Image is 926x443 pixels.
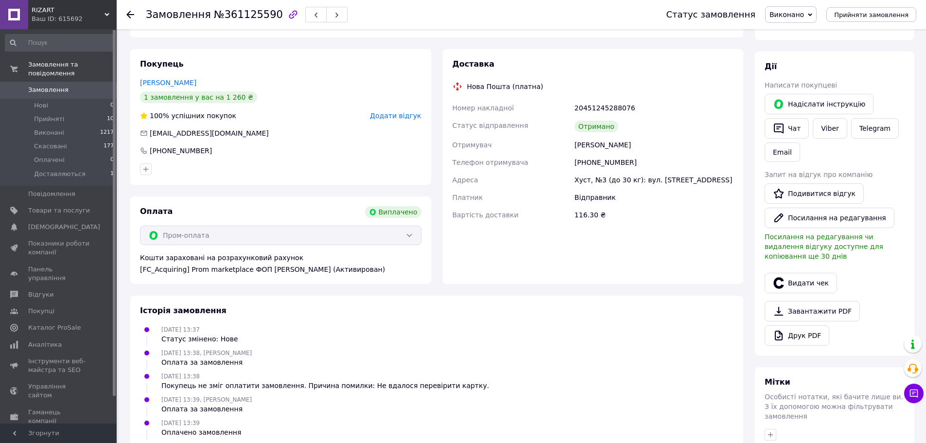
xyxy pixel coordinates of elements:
span: Показники роботи компанії [28,239,90,257]
a: Подивитися відгук [765,183,864,204]
span: Товари та послуги [28,206,90,215]
div: Кошти зараховані на розрахунковий рахунок [140,253,421,274]
div: Отримано [575,121,618,132]
span: Доставляються [34,170,86,178]
span: Замовлення [28,86,69,94]
span: Додати відгук [370,112,421,120]
span: Оплачені [34,156,65,164]
span: Інструменти веб-майстра та SEO [28,357,90,374]
div: Нова Пошта (платна) [465,82,546,91]
button: Прийняти замовлення [826,7,916,22]
button: Видати чек [765,273,837,293]
span: Покупці [28,307,54,316]
button: Надіслати інструкцію [765,94,874,114]
span: Телефон отримувача [453,159,528,166]
div: Повернутися назад [126,10,134,19]
div: Статус замовлення [666,10,755,19]
span: [DATE] 13:38, [PERSON_NAME] [161,350,252,356]
span: Прийняті [34,115,64,124]
div: Оплата за замовлення [161,404,252,414]
span: Посилання на редагування чи видалення відгуку доступне для копіювання ще 30 днів [765,233,883,260]
button: Чат [765,118,809,139]
div: 20451245288076 [573,99,735,117]
a: Друк PDF [765,325,829,346]
span: Каталог ProSale [28,323,81,332]
button: Посилання на редагування [765,208,894,228]
div: успішних покупок [140,111,236,121]
span: Статус відправлення [453,122,528,129]
span: Повідомлення [28,190,75,198]
span: [DATE] 13:39 [161,420,200,426]
span: Панель управління [28,265,90,283]
div: Виплачено [365,206,421,218]
div: Статус змінено: Нове [161,334,238,344]
span: Адреса [453,176,478,184]
span: Покупець [140,59,184,69]
span: [EMAIL_ADDRESS][DOMAIN_NAME] [150,129,269,137]
button: Чат з покупцем [904,384,924,403]
span: Замовлення та повідомлення [28,60,117,78]
button: Email [765,142,800,162]
span: Доставка [453,59,495,69]
div: [PHONE_NUMBER] [149,146,213,156]
span: Оплата [140,207,173,216]
input: Пошук [5,34,115,52]
span: Нові [34,101,48,110]
span: Гаманець компанії [28,408,90,425]
a: [PERSON_NAME] [140,79,196,87]
span: Замовлення [146,9,211,20]
div: Ваш ID: 615692 [32,15,117,23]
a: Viber [813,118,847,139]
span: RIZART [32,6,105,15]
span: 1217 [100,128,114,137]
div: Хуст, №3 (до 30 кг): вул. [STREET_ADDRESS] [573,171,735,189]
span: Написати покупцеві [765,81,837,89]
span: Відгуки [28,290,53,299]
span: 0 [110,101,114,110]
span: Управління сайтом [28,382,90,400]
span: Номер накладної [453,104,514,112]
a: Завантажити PDF [765,301,860,321]
span: Скасовані [34,142,67,151]
span: [DATE] 13:39, [PERSON_NAME] [161,396,252,403]
span: Дії [765,62,777,71]
span: Мітки [765,377,790,387]
div: [PHONE_NUMBER] [573,154,735,171]
div: Покупець не зміг оплатити замовлення. Причина помилки: Не вдалося перевірити картку. [161,381,489,390]
span: [DATE] 13:37 [161,326,200,333]
span: Виконано [769,11,804,18]
div: Оплачено замовлення [161,427,241,437]
span: Виконані [34,128,64,137]
div: 116.30 ₴ [573,206,735,224]
div: Відправник [573,189,735,206]
span: Запит на відгук про компанію [765,171,873,178]
span: 10 [107,115,114,124]
span: Отримувач [453,141,492,149]
span: Вартість доставки [453,211,519,219]
a: Telegram [851,118,899,139]
div: [PERSON_NAME] [573,136,735,154]
span: 100% [150,112,169,120]
span: [DEMOGRAPHIC_DATA] [28,223,100,231]
span: Платник [453,194,483,201]
div: Оплата за замовлення [161,357,252,367]
div: 1 замовлення у вас на 1 260 ₴ [140,91,257,103]
span: 0 [110,156,114,164]
span: 1 [110,170,114,178]
span: Прийняти замовлення [834,11,909,18]
span: Особисті нотатки, які бачите лише ви. З їх допомогою можна фільтрувати замовлення [765,393,903,420]
span: Історія замовлення [140,306,227,315]
span: Аналітика [28,340,62,349]
span: [DATE] 13:38 [161,373,200,380]
span: №361125590 [214,9,283,20]
div: [FC_Acquiring] Prom marketplace ФОП [PERSON_NAME] (Активирован) [140,265,421,274]
span: 177 [104,142,114,151]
